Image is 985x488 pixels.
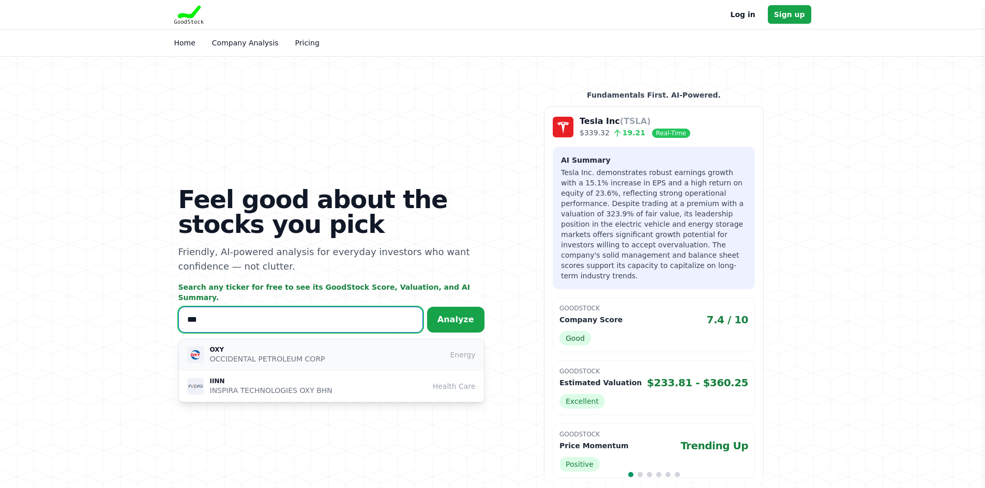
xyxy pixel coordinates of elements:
[210,377,332,385] p: IINN
[174,5,204,24] img: Goodstock Logo
[559,367,748,375] p: GoodStock
[210,354,325,364] p: OCCIDENTAL PETROLEUM CORP
[731,8,755,21] a: Log in
[580,115,690,128] p: Tesla Inc
[665,472,671,477] span: Go to slide 5
[707,312,749,327] span: 7.4 / 10
[628,472,633,477] span: Go to slide 1
[559,304,748,312] p: GoodStock
[559,430,748,438] p: GoodStock
[559,377,642,388] p: Estimated Valuation
[210,345,325,354] p: OXY
[553,117,573,137] img: Company Logo
[768,5,811,24] a: Sign up
[561,155,747,165] h3: AI Summary
[174,39,195,47] a: Home
[437,314,474,324] span: Analyze
[647,375,748,390] span: $233.81 - $360.25
[559,331,591,345] span: Good
[656,472,661,477] span: Go to slide 4
[178,245,484,274] p: Friendly, AI-powered analysis for everyday investors who want confidence — not clutter.
[210,385,332,396] p: INSPIRA TECHNOLOGIES OXY BHN
[561,167,747,281] p: Tesla Inc. demonstrates robust earnings growth with a 15.1% increase in EPS and a high return on ...
[675,472,680,477] span: Go to slide 6
[433,381,476,391] span: Health Care
[680,438,748,453] span: Trending Up
[295,39,320,47] a: Pricing
[544,90,764,100] p: Fundamentals First. AI-Powered.
[580,128,690,138] p: $339.32
[427,307,484,333] button: Analyze
[178,282,484,303] p: Search any ticker for free to see its GoodStock Score, Valuation, and AI Summary.
[652,129,690,138] span: Real-Time
[620,116,651,126] span: (TSLA)
[559,314,623,325] p: Company Score
[212,39,279,47] a: Company Analysis
[450,350,475,360] span: Energy
[610,129,645,137] span: 19.21
[559,457,600,471] span: Positive
[179,371,484,402] button: IINN IINN INSPIRA TECHNOLOGIES OXY BHN Health Care
[559,440,628,451] p: Price Momentum
[187,347,204,363] img: OXY
[178,187,484,237] h1: Feel good about the stocks you pick
[647,472,652,477] span: Go to slide 3
[559,394,605,408] span: Excellent
[179,339,484,371] button: OXY OXY OCCIDENTAL PETROLEUM CORP Energy
[638,472,643,477] span: Go to slide 2
[187,378,204,395] img: IINN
